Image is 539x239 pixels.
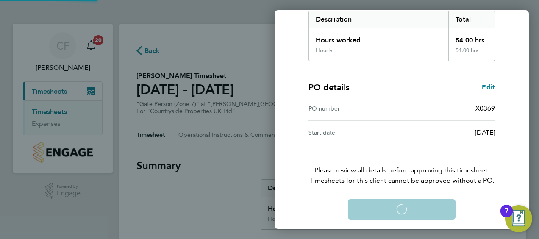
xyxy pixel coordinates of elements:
[308,11,495,61] div: Summary of 25 - 31 Aug 2025
[308,81,350,93] h4: PO details
[448,28,495,47] div: 54.00 hrs
[505,205,532,232] button: Open Resource Center, 7 new notifications
[505,211,508,222] div: 7
[482,82,495,92] a: Edit
[475,104,495,112] span: X0369
[308,103,402,114] div: PO number
[309,28,448,47] div: Hours worked
[448,47,495,61] div: 54.00 hrs
[316,47,333,54] div: Hourly
[298,175,505,186] span: Timesheets for this client cannot be approved without a PO.
[402,128,495,138] div: [DATE]
[448,11,495,28] div: Total
[308,128,402,138] div: Start date
[482,83,495,91] span: Edit
[309,11,448,28] div: Description
[298,145,505,186] p: Please review all details before approving this timesheet.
